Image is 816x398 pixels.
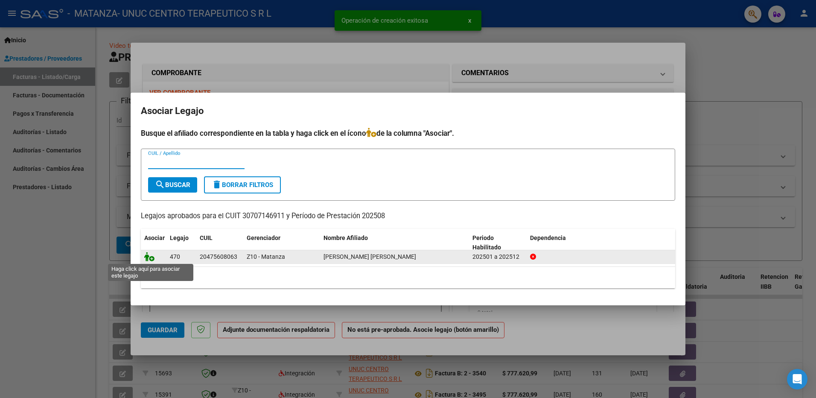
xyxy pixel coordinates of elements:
span: Gerenciador [247,234,280,241]
h2: Asociar Legajo [141,103,675,119]
span: CUIL [200,234,213,241]
div: 20475608063 [200,252,237,262]
p: Legajos aprobados para el CUIT 30707146911 y Período de Prestación 202508 [141,211,675,222]
span: Periodo Habilitado [472,234,501,251]
span: Z10 - Matanza [247,253,285,260]
datatable-header-cell: Gerenciador [243,229,320,257]
div: 202501 a 202512 [472,252,523,262]
datatable-header-cell: Legajo [166,229,196,257]
span: Asociar [144,234,165,241]
span: Buscar [155,181,190,189]
button: Buscar [148,177,197,193]
div: Open Intercom Messenger [787,369,807,389]
span: Borrar Filtros [212,181,273,189]
button: Borrar Filtros [204,176,281,193]
datatable-header-cell: Dependencia [527,229,676,257]
mat-icon: search [155,179,165,190]
span: Nombre Afiliado [323,234,368,241]
h4: Busque el afiliado correspondiente en la tabla y haga click en el ícono de la columna "Asociar". [141,128,675,139]
datatable-header-cell: CUIL [196,229,243,257]
datatable-header-cell: Nombre Afiliado [320,229,469,257]
datatable-header-cell: Asociar [141,229,166,257]
span: Legajo [170,234,189,241]
span: Dependencia [530,234,566,241]
datatable-header-cell: Periodo Habilitado [469,229,527,257]
mat-icon: delete [212,179,222,190]
span: 470 [170,253,180,260]
span: VARGAS IAN TOBIAS [323,253,416,260]
div: 1 registros [141,267,675,288]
